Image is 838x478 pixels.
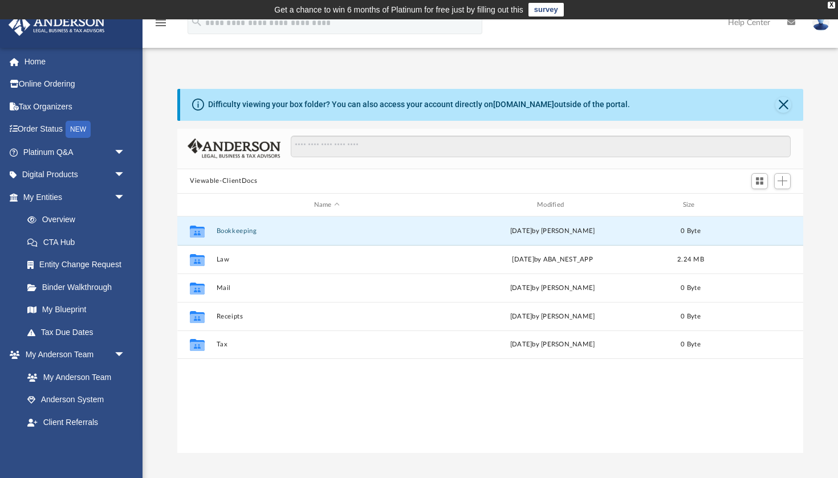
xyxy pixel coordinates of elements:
a: Entity Change Request [16,254,143,276]
button: Tax [217,341,437,349]
a: [DOMAIN_NAME] [493,100,554,109]
div: [DATE] by [PERSON_NAME] [442,283,663,293]
span: 0 Byte [681,285,701,291]
i: menu [154,16,168,30]
a: Home [8,50,143,73]
div: Modified [442,200,663,210]
span: 0 Byte [681,228,701,234]
button: Close [775,97,791,113]
a: My Anderson Team [16,366,131,389]
a: My Entitiesarrow_drop_down [8,186,143,209]
button: Receipts [217,313,437,320]
button: Bookkeeping [217,227,437,235]
div: id [718,200,798,210]
a: survey [528,3,564,17]
div: [DATE] by [PERSON_NAME] [442,340,663,350]
i: search [190,15,203,28]
img: User Pic [812,14,829,31]
a: Anderson System [16,389,137,411]
span: arrow_drop_down [114,434,137,457]
div: close [828,2,835,9]
a: Binder Walkthrough [16,276,143,299]
a: My Blueprint [16,299,137,321]
a: CTA Hub [16,231,143,254]
div: [DATE] by ABA_NEST_APP [442,255,663,265]
button: Viewable-ClientDocs [190,176,257,186]
a: Digital Productsarrow_drop_down [8,164,143,186]
a: Order StatusNEW [8,118,143,141]
span: arrow_drop_down [114,164,137,187]
div: NEW [66,121,91,138]
a: Overview [16,209,143,231]
img: Anderson Advisors Platinum Portal [5,14,108,36]
span: arrow_drop_down [114,344,137,367]
div: Get a chance to win 6 months of Platinum for free just by filling out this [274,3,523,17]
div: Size [668,200,714,210]
a: My Anderson Teamarrow_drop_down [8,344,137,366]
span: arrow_drop_down [114,141,137,164]
div: id [182,200,211,210]
a: Platinum Q&Aarrow_drop_down [8,141,143,164]
a: Online Ordering [8,73,143,96]
input: Search files and folders [291,136,791,157]
button: Switch to Grid View [751,173,768,189]
div: [DATE] by [PERSON_NAME] [442,226,663,236]
a: Tax Organizers [8,95,143,118]
span: 2.24 MB [677,256,704,263]
span: 0 Byte [681,313,701,320]
span: 0 Byte [681,342,701,348]
div: grid [177,216,803,453]
div: Difficulty viewing your box folder? You can also access your account directly on outside of the p... [208,99,630,111]
a: Tax Due Dates [16,321,143,344]
a: menu [154,22,168,30]
button: Add [774,173,791,189]
div: Name [216,200,437,210]
a: My Documentsarrow_drop_down [8,434,137,456]
div: [DATE] by [PERSON_NAME] [442,312,663,322]
span: arrow_drop_down [114,186,137,209]
button: Mail [217,284,437,292]
button: Law [217,256,437,263]
a: Client Referrals [16,411,137,434]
